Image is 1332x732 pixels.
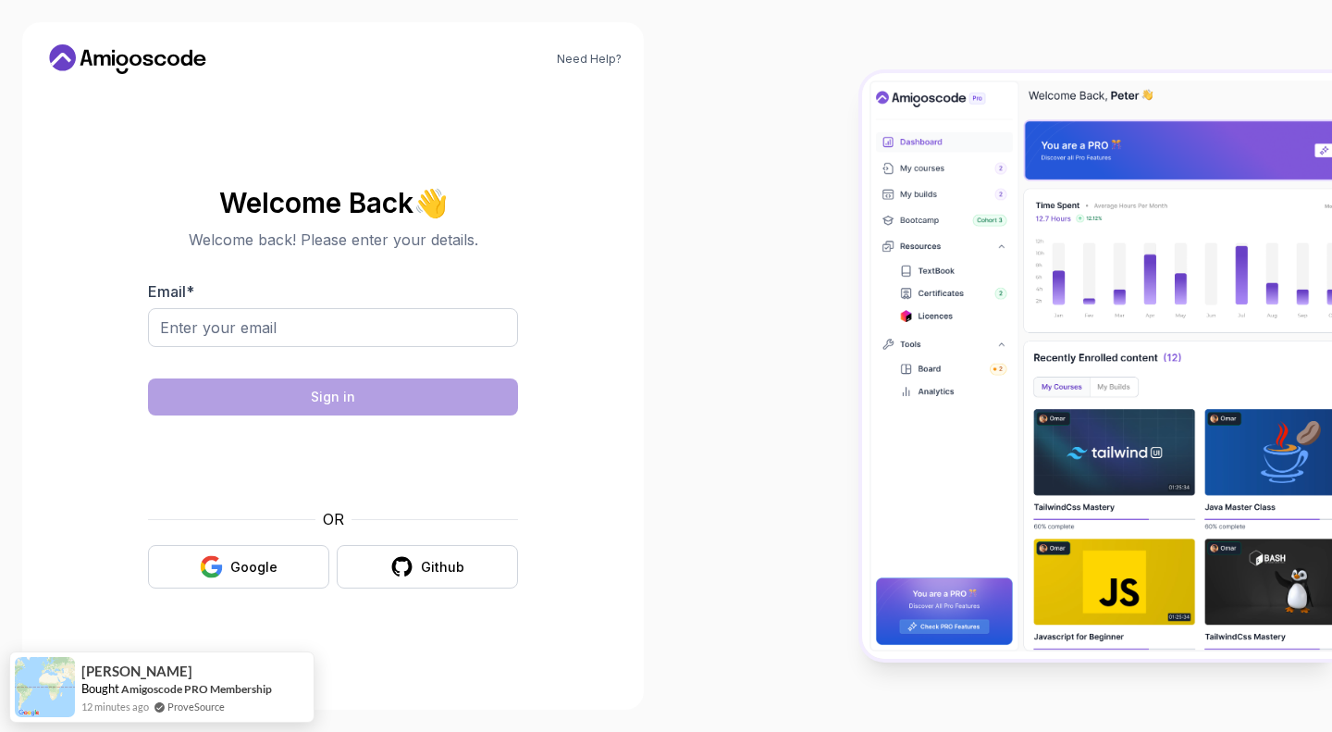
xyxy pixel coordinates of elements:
label: Email * [148,282,194,301]
button: Google [148,545,329,589]
a: Amigoscode PRO Membership [121,682,272,696]
button: Github [337,545,518,589]
a: Home link [44,44,211,74]
p: Welcome back! Please enter your details. [148,229,518,251]
div: Google [230,558,277,577]
span: [PERSON_NAME] [81,664,192,679]
div: Sign in [311,388,355,406]
img: Amigoscode Dashboard [862,73,1332,659]
button: Sign in [148,378,518,416]
a: ProveSource [167,699,225,714]
span: 12 minutes ago [81,699,149,714]
input: Enter your email [148,308,518,347]
iframe: Widget containing checkbox for hCaptcha security challenge [193,427,473,497]
img: provesource social proof notification image [15,657,75,717]
p: OR [323,508,344,530]
div: Github [421,558,464,577]
a: Need Help? [557,52,622,67]
span: Bought [81,681,119,696]
span: 👋 [411,184,450,221]
h2: Welcome Back [148,188,518,217]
